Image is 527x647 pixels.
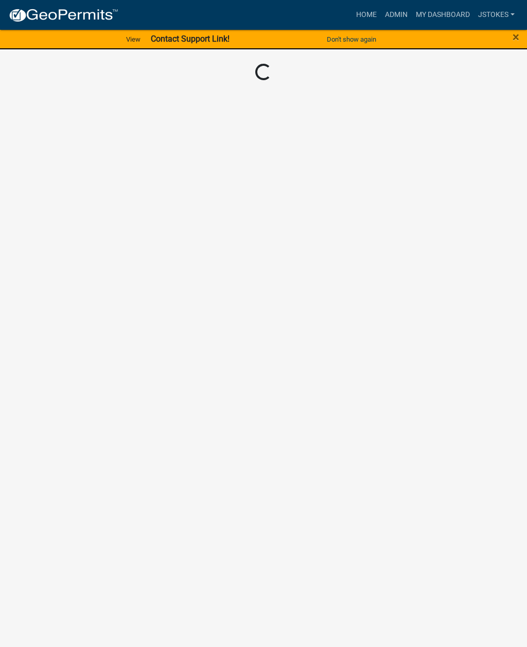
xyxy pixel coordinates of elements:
a: Home [352,5,381,25]
a: jstokes [474,5,519,25]
button: Close [513,31,519,43]
span: × [513,30,519,44]
a: My Dashboard [412,5,474,25]
button: Don't show again [323,31,380,48]
a: View [122,31,145,48]
a: Admin [381,5,412,25]
strong: Contact Support Link! [151,34,230,44]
